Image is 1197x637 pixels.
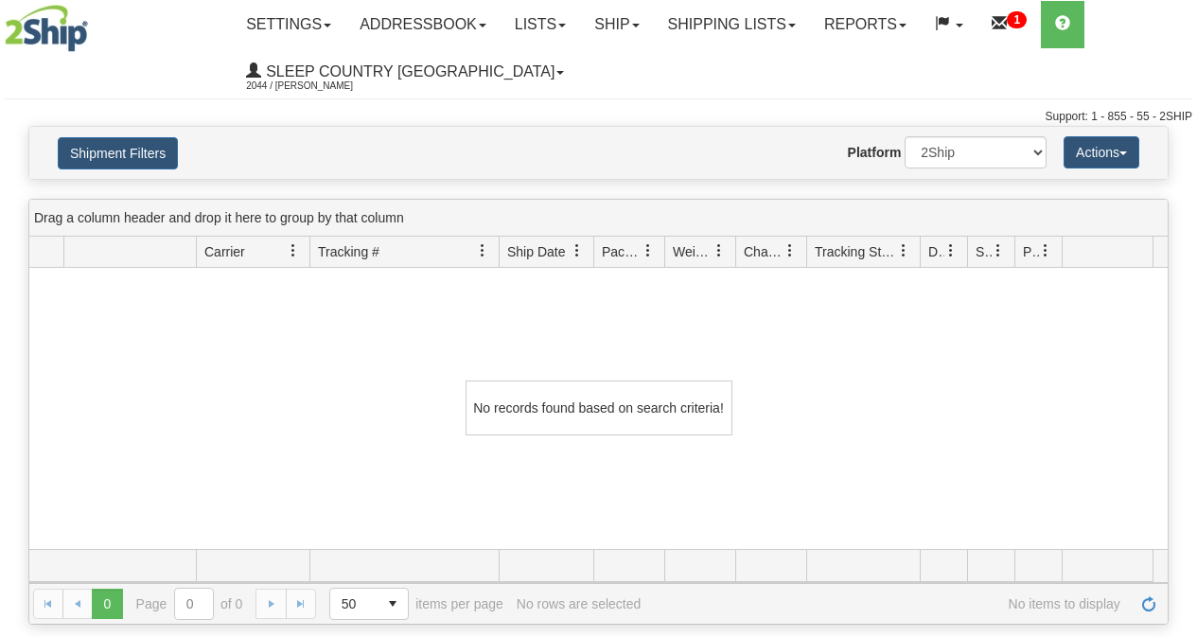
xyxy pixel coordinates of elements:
[507,242,565,261] span: Ship Date
[928,242,944,261] span: Delivery Status
[561,235,593,267] a: Ship Date filter column settings
[277,235,309,267] a: Carrier filter column settings
[329,588,503,620] span: items per page
[1134,589,1164,619] a: Refresh
[935,235,967,267] a: Delivery Status filter column settings
[703,235,735,267] a: Weight filter column settings
[654,596,1120,611] span: No items to display
[848,143,902,162] label: Platform
[92,589,122,619] span: Page 0
[378,589,408,619] span: select
[466,235,499,267] a: Tracking # filter column settings
[501,1,580,48] a: Lists
[810,1,921,48] a: Reports
[654,1,810,48] a: Shipping lists
[673,242,713,261] span: Weight
[977,1,1041,48] a: 1
[261,63,554,80] span: Sleep Country [GEOGRAPHIC_DATA]
[136,588,243,620] span: Page of 0
[1007,11,1027,28] sup: 1
[815,242,897,261] span: Tracking Status
[1064,136,1139,168] button: Actions
[58,137,178,169] button: Shipment Filters
[774,235,806,267] a: Charge filter column settings
[232,48,578,96] a: Sleep Country [GEOGRAPHIC_DATA] 2044 / [PERSON_NAME]
[982,235,1014,267] a: Shipment Issues filter column settings
[1030,235,1062,267] a: Pickup Status filter column settings
[580,1,653,48] a: Ship
[602,242,642,261] span: Packages
[318,242,379,261] span: Tracking #
[976,242,992,261] span: Shipment Issues
[5,5,88,52] img: logo2044.jpg
[29,200,1168,237] div: grid grouping header
[342,594,366,613] span: 50
[517,596,642,611] div: No rows are selected
[345,1,501,48] a: Addressbook
[1153,221,1195,415] iframe: chat widget
[888,235,920,267] a: Tracking Status filter column settings
[632,235,664,267] a: Packages filter column settings
[329,588,409,620] span: Page sizes drop down
[232,1,345,48] a: Settings
[466,380,732,435] div: No records found based on search criteria!
[246,77,388,96] span: 2044 / [PERSON_NAME]
[5,109,1192,125] div: Support: 1 - 855 - 55 - 2SHIP
[1023,242,1039,261] span: Pickup Status
[204,242,245,261] span: Carrier
[744,242,783,261] span: Charge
